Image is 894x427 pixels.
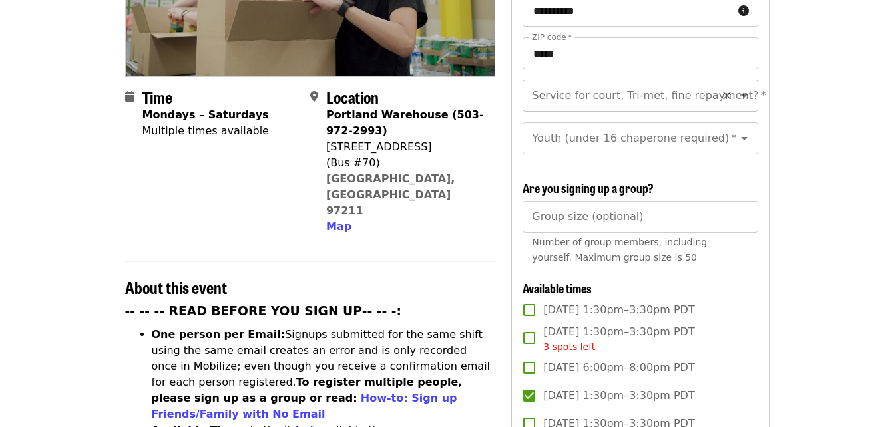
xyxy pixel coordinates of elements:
[532,237,707,263] span: Number of group members, including yourself. Maximum group size is 50
[735,86,754,105] button: Open
[543,341,595,352] span: 3 spots left
[152,327,496,422] li: Signups submitted for the same shift using the same email creates an error and is only recorded o...
[738,5,749,17] i: circle-info icon
[125,304,402,318] strong: -- -- -- READ BEFORE YOU SIGN UP-- -- -:
[125,90,134,103] i: calendar icon
[152,328,286,341] strong: One person per Email:
[543,302,694,318] span: [DATE] 1:30pm–3:30pm PDT
[152,376,463,404] strong: To register multiple people, please sign up as a group or read:
[326,85,379,108] span: Location
[523,37,758,69] input: ZIP code
[310,90,318,103] i: map-marker-alt icon
[523,201,758,233] input: [object Object]
[326,220,351,233] span: Map
[326,172,455,217] a: [GEOGRAPHIC_DATA], [GEOGRAPHIC_DATA] 97211
[532,33,572,41] label: ZIP code
[543,360,694,376] span: [DATE] 6:00pm–8:00pm PDT
[735,129,754,148] button: Open
[326,108,484,137] strong: Portland Warehouse (503-972-2993)
[718,86,736,105] button: Clear
[326,139,485,155] div: [STREET_ADDRESS]
[523,179,654,196] span: Are you signing up a group?
[543,388,694,404] span: [DATE] 1:30pm–3:30pm PDT
[142,108,269,121] strong: Mondays – Saturdays
[125,275,227,299] span: About this event
[142,85,172,108] span: Time
[152,392,457,420] a: How-to: Sign up Friends/Family with No Email
[543,324,694,354] span: [DATE] 1:30pm–3:30pm PDT
[326,219,351,235] button: Map
[142,123,269,139] div: Multiple times available
[523,279,592,297] span: Available times
[326,155,485,171] div: (Bus #70)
